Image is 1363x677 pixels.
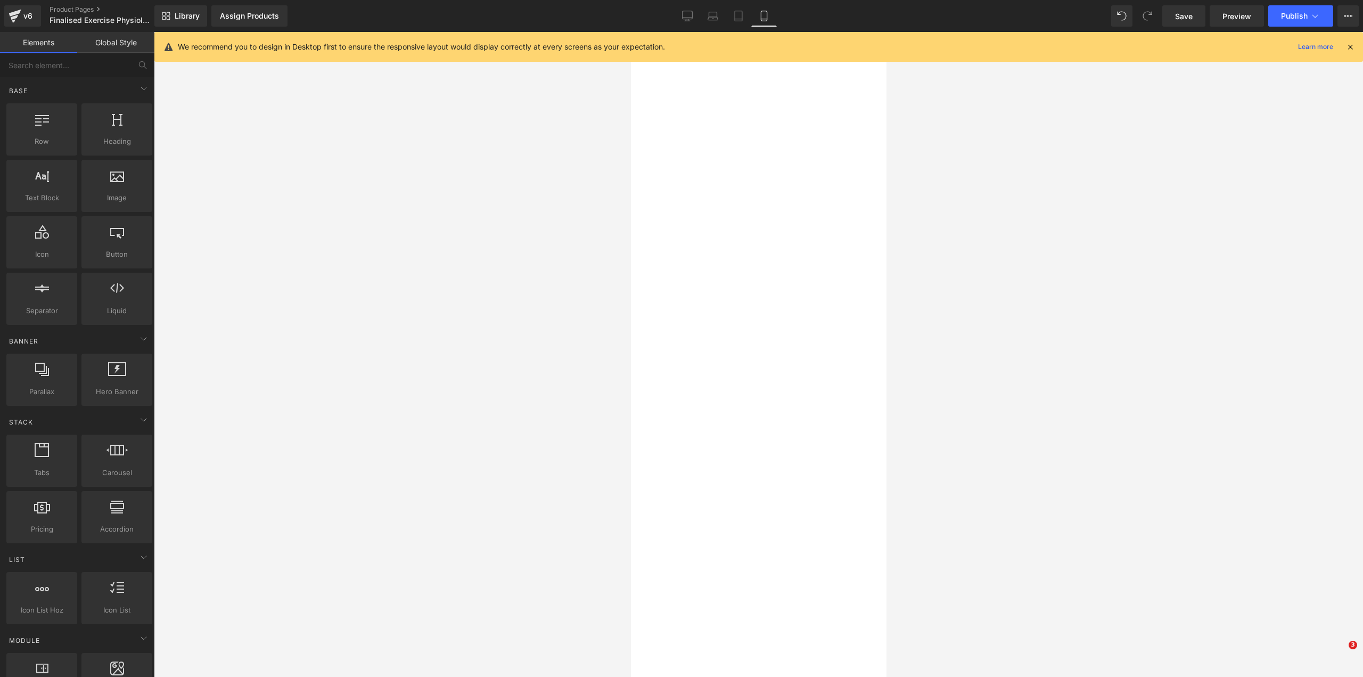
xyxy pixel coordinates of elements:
p: We recommend you to design in Desktop first to ensure the responsive layout would display correct... [178,41,665,53]
button: Undo [1111,5,1132,27]
span: Module [8,635,41,646]
a: Product Pages [50,5,172,14]
a: Preview [1210,5,1264,27]
span: Parallax [10,386,74,397]
span: Carousel [85,467,149,478]
a: Global Style [77,32,154,53]
button: More [1337,5,1359,27]
span: Icon List [85,605,149,616]
a: Mobile [751,5,777,27]
span: Image [85,192,149,203]
span: Text Block [10,192,74,203]
span: 3 [1349,641,1357,649]
span: Button [85,249,149,260]
span: Publish [1281,12,1308,20]
span: Stack [8,417,34,427]
a: v6 [4,5,41,27]
span: Icon List Hoz [10,605,74,616]
span: Base [8,86,29,96]
iframe: Intercom live chat [1327,641,1352,666]
span: Preview [1222,11,1251,22]
span: Save [1175,11,1193,22]
span: Library [175,11,200,21]
span: Finalised Exercise Physiology [50,16,152,25]
span: Row [10,136,74,147]
span: Banner [8,336,39,346]
span: Liquid [85,305,149,316]
span: Separator [10,305,74,316]
button: Redo [1137,5,1158,27]
a: Laptop [700,5,726,27]
span: Heading [85,136,149,147]
a: Learn more [1294,40,1337,53]
span: Tabs [10,467,74,478]
div: v6 [21,9,35,23]
span: Hero Banner [85,386,149,397]
div: Assign Products [220,12,279,20]
a: Desktop [675,5,700,27]
span: Accordion [85,524,149,535]
a: New Library [154,5,207,27]
span: Pricing [10,524,74,535]
a: Tablet [726,5,751,27]
span: List [8,554,26,565]
span: Icon [10,249,74,260]
button: Publish [1268,5,1333,27]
